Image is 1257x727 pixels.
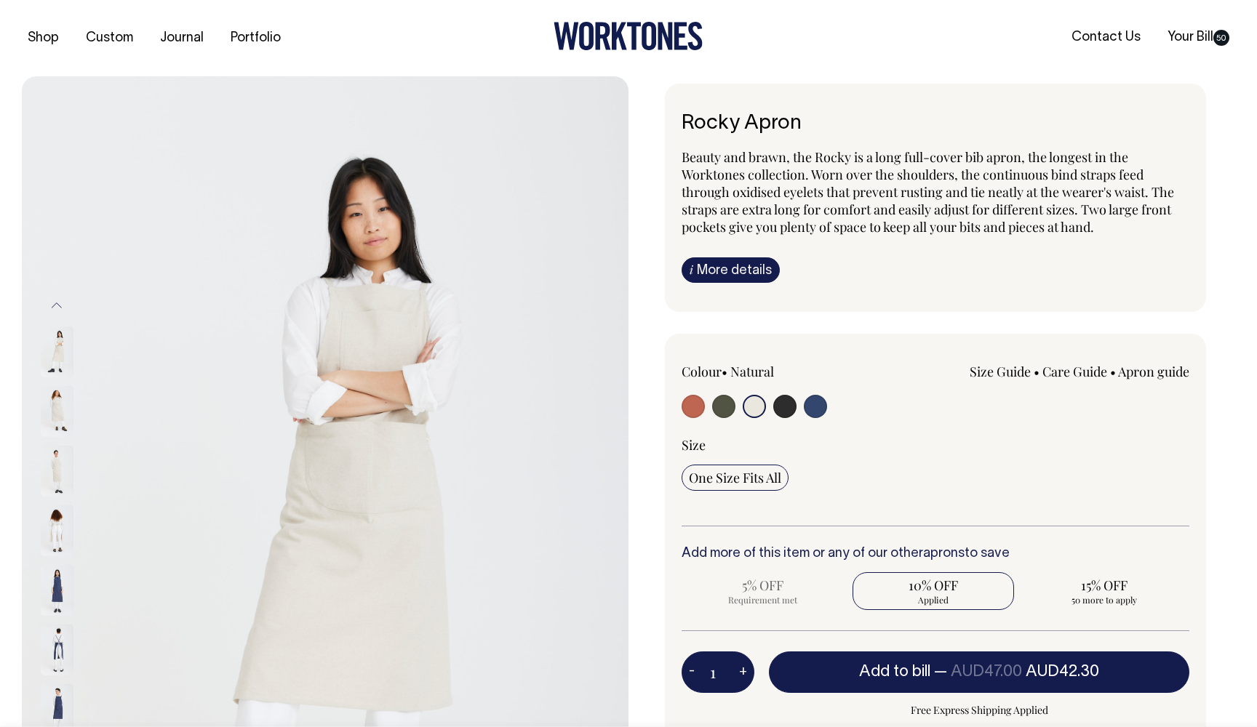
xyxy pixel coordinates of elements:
[1118,363,1189,380] a: Apron guide
[732,658,754,687] button: +
[689,594,837,606] span: Requirement met
[22,26,65,50] a: Shop
[41,624,73,675] img: indigo
[225,26,287,50] a: Portfolio
[41,446,73,497] img: natural
[41,565,73,616] img: indigo
[1213,30,1229,46] span: 50
[853,572,1015,610] input: 10% OFF Applied
[769,651,1189,692] button: Add to bill —AUD47.00AUD42.30
[682,658,702,687] button: -
[769,702,1189,719] span: Free Express Shipping Applied
[682,572,844,610] input: 5% OFF Requirement met
[682,363,885,380] div: Colour
[689,577,837,594] span: 5% OFF
[682,465,789,491] input: One Size Fits All
[1030,594,1178,606] span: 50 more to apply
[1162,25,1235,49] a: Your Bill50
[860,594,1007,606] span: Applied
[689,469,781,486] span: One Size Fits All
[682,113,1189,135] h6: Rocky Apron
[1026,664,1099,679] span: AUD42.30
[682,547,1189,561] h6: Add more of this item or any of our other to save
[682,257,780,283] a: iMore details
[41,326,73,377] img: natural
[1066,25,1146,49] a: Contact Us
[682,436,1189,454] div: Size
[730,363,774,380] label: Natural
[934,664,1099,679] span: —
[1023,572,1185,610] input: 15% OFF 50 more to apply
[722,363,727,380] span: •
[46,289,68,322] button: Previous
[951,664,1022,679] span: AUD47.00
[154,26,209,50] a: Journal
[859,664,930,679] span: Add to bill
[1110,363,1116,380] span: •
[80,26,139,50] a: Custom
[690,262,693,277] span: i
[41,386,73,437] img: natural
[1042,363,1107,380] a: Care Guide
[923,547,965,560] a: aprons
[860,577,1007,594] span: 10% OFF
[1030,577,1178,594] span: 15% OFF
[1034,363,1039,380] span: •
[970,363,1031,380] a: Size Guide
[682,148,1174,236] span: Beauty and brawn, the Rocky is a long full-cover bib apron, the longest in the Worktones collecti...
[41,505,73,556] img: natural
